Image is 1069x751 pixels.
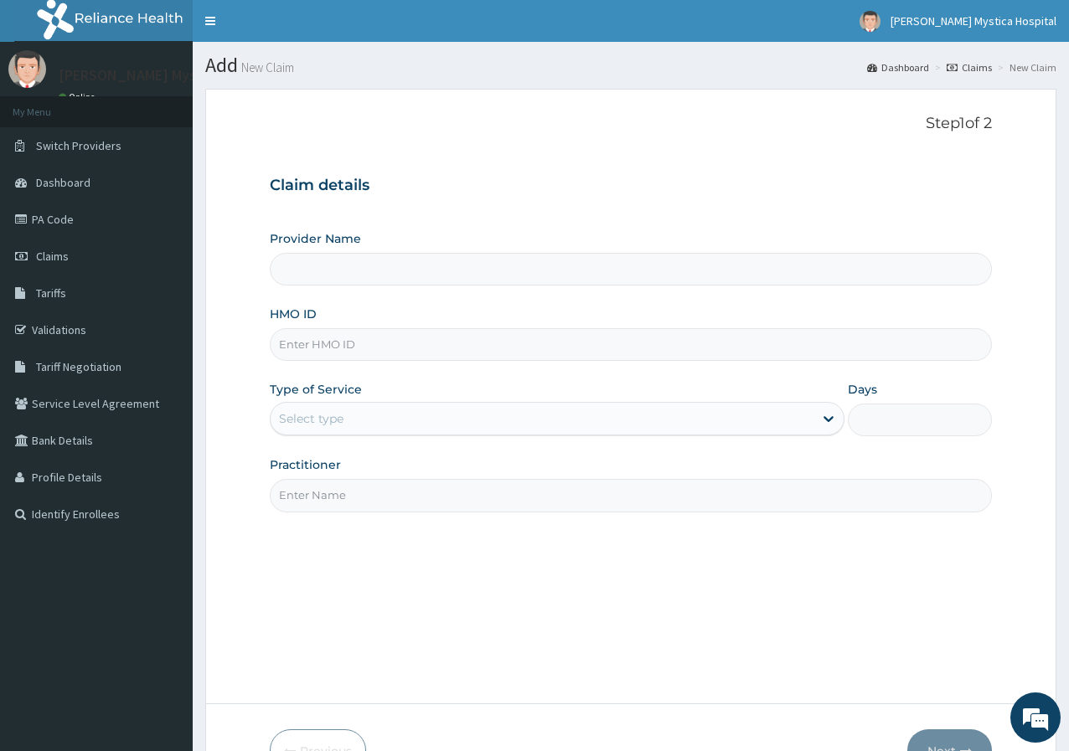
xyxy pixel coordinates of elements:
[270,328,992,361] input: Enter HMO ID
[270,456,341,473] label: Practitioner
[270,177,992,195] h3: Claim details
[270,306,317,322] label: HMO ID
[59,68,280,83] p: [PERSON_NAME] Mystica Hospital
[860,11,881,32] img: User Image
[36,249,69,264] span: Claims
[270,381,362,398] label: Type of Service
[36,138,121,153] span: Switch Providers
[8,50,46,88] img: User Image
[848,381,877,398] label: Days
[270,115,992,133] p: Step 1 of 2
[238,61,294,74] small: New Claim
[59,91,99,103] a: Online
[891,13,1056,28] span: [PERSON_NAME] Mystica Hospital
[279,410,343,427] div: Select type
[270,479,992,512] input: Enter Name
[994,60,1056,75] li: New Claim
[36,285,66,301] span: Tariffs
[867,60,929,75] a: Dashboard
[36,359,121,374] span: Tariff Negotiation
[947,60,992,75] a: Claims
[36,175,90,190] span: Dashboard
[205,54,1056,76] h1: Add
[270,230,361,247] label: Provider Name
